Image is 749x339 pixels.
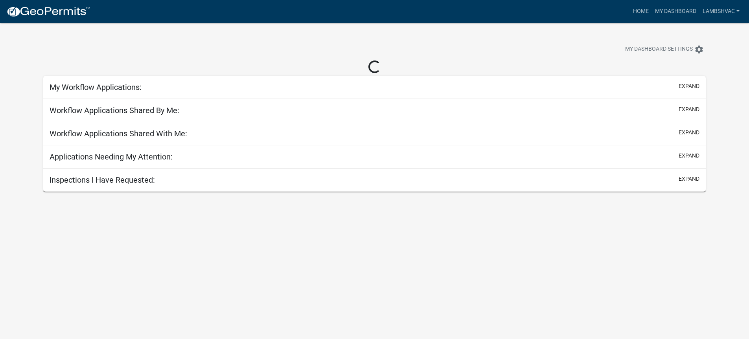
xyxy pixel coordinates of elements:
[679,82,699,90] button: expand
[50,129,187,138] h5: Workflow Applications Shared With Me:
[50,175,155,185] h5: Inspections I Have Requested:
[625,45,693,54] span: My Dashboard Settings
[50,82,142,92] h5: My Workflow Applications:
[619,42,710,57] button: My Dashboard Settingssettings
[694,45,704,54] i: settings
[679,128,699,137] button: expand
[630,4,652,19] a: Home
[652,4,699,19] a: My Dashboard
[679,152,699,160] button: expand
[50,152,173,161] h5: Applications Needing My Attention:
[679,175,699,183] button: expand
[50,106,179,115] h5: Workflow Applications Shared By Me:
[699,4,743,19] a: Lambshvac
[679,105,699,114] button: expand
